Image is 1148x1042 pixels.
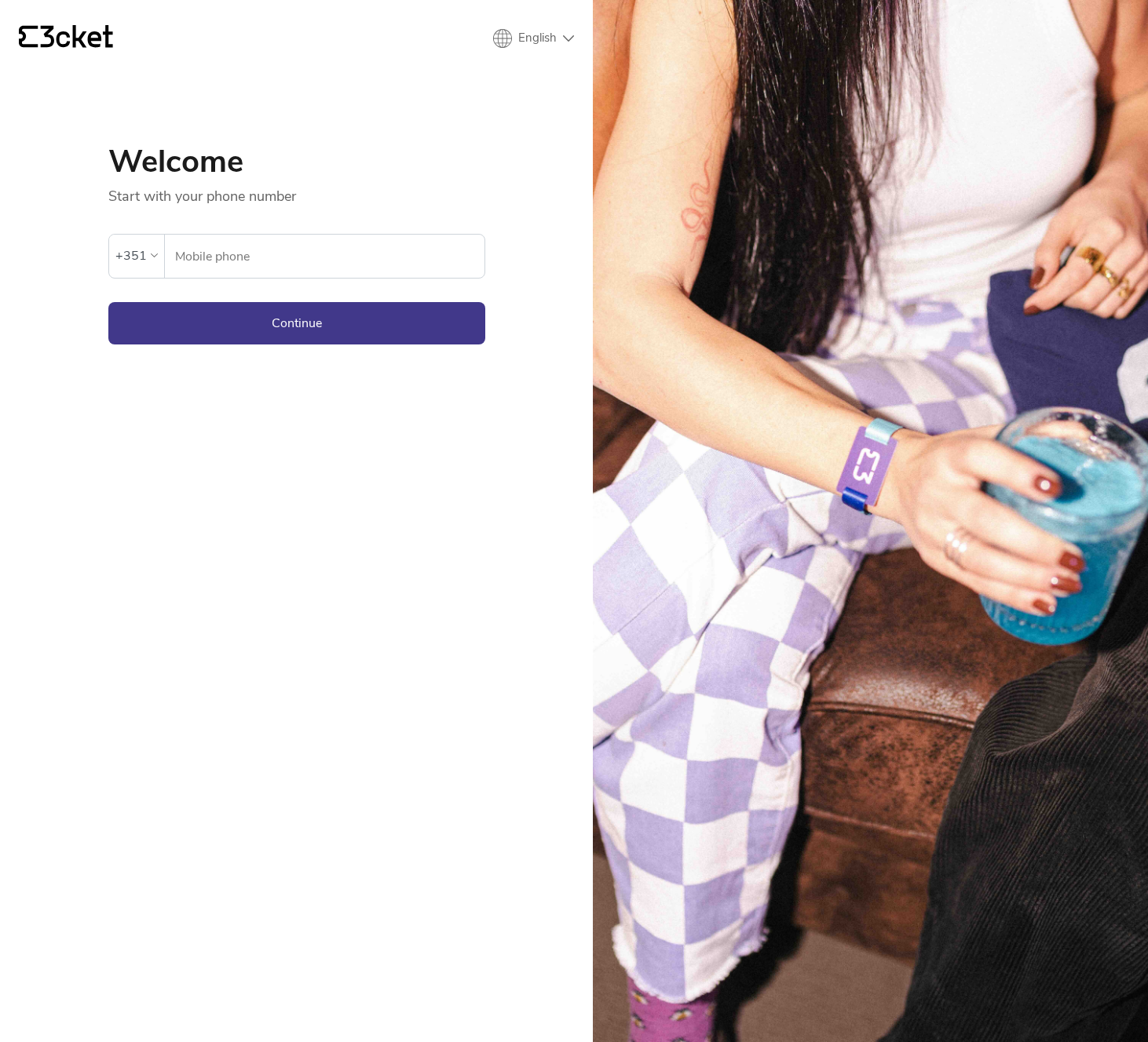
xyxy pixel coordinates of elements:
button: Continue [108,302,485,344]
p: Start with your phone number [108,177,485,206]
h1: Welcome [108,146,485,177]
g: {' '} [19,26,38,48]
div: +351 [115,244,147,268]
input: Mobile phone [174,235,484,278]
label: Mobile phone [165,235,484,279]
a: {' '} [19,25,113,52]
